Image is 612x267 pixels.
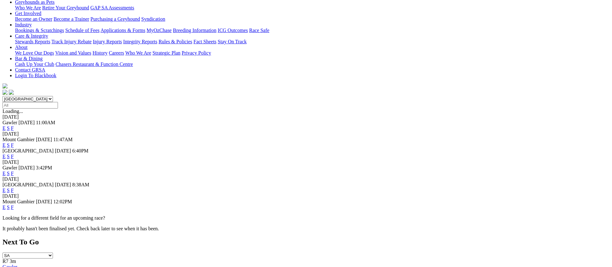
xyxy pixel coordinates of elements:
[42,5,89,10] a: Retire Your Greyhound
[7,154,10,159] a: S
[3,83,8,88] img: logo-grsa-white.png
[11,154,14,159] a: F
[7,171,10,176] a: S
[91,5,134,10] a: GAP SA Assessments
[55,148,71,153] span: [DATE]
[55,182,71,187] span: [DATE]
[101,28,145,33] a: Applications & Forms
[9,90,14,95] img: twitter.svg
[3,148,54,153] span: [GEOGRAPHIC_DATA]
[125,50,151,56] a: Who We Are
[7,205,10,210] a: S
[15,16,52,22] a: Become an Owner
[15,28,609,33] div: Industry
[3,199,35,204] span: Mount Gambier
[109,50,124,56] a: Careers
[72,148,89,153] span: 6:40PM
[3,154,6,159] a: E
[15,56,43,61] a: Bar & Dining
[15,5,609,11] div: Greyhounds as Pets
[7,188,10,193] a: S
[123,39,157,44] a: Integrity Reports
[55,61,133,67] a: Chasers Restaurant & Function Centre
[54,16,89,22] a: Become a Trainer
[3,137,35,142] span: Mount Gambier
[72,182,89,187] span: 8:38AM
[55,50,91,56] a: Vision and Values
[15,61,609,67] div: Bar & Dining
[91,16,140,22] a: Purchasing a Greyhound
[10,259,16,264] span: 3m
[3,165,17,170] span: Gawler
[15,5,41,10] a: Who We Are
[15,61,54,67] a: Cash Up Your Club
[15,39,609,45] div: Care & Integrity
[7,142,10,148] a: S
[15,45,28,50] a: About
[3,159,609,165] div: [DATE]
[182,50,211,56] a: Privacy Policy
[15,50,54,56] a: We Love Our Dogs
[11,142,14,148] a: F
[3,120,17,125] span: Gawler
[3,182,54,187] span: [GEOGRAPHIC_DATA]
[18,165,35,170] span: [DATE]
[218,39,246,44] a: Stay On Track
[3,226,159,231] partial: It probably hasn't been finalised yet. Check back later to see when it has been.
[3,171,6,176] a: E
[92,50,107,56] a: History
[36,137,52,142] span: [DATE]
[15,73,56,78] a: Login To Blackbook
[65,28,99,33] a: Schedule of Fees
[173,28,216,33] a: Breeding Information
[11,125,14,131] a: F
[158,39,192,44] a: Rules & Policies
[36,120,55,125] span: 11:00AM
[15,50,609,56] div: About
[3,238,609,246] h2: Next To Go
[3,188,6,193] a: E
[194,39,216,44] a: Fact Sheets
[15,11,41,16] a: Get Involved
[15,22,32,27] a: Industry
[147,28,172,33] a: MyOzChase
[3,114,609,120] div: [DATE]
[11,188,14,193] a: F
[51,39,91,44] a: Track Injury Rebate
[11,171,14,176] a: F
[15,28,64,33] a: Bookings & Scratchings
[3,205,6,210] a: E
[93,39,122,44] a: Injury Reports
[7,125,10,131] a: S
[3,176,609,182] div: [DATE]
[3,259,8,264] span: R7
[18,120,35,125] span: [DATE]
[3,193,609,199] div: [DATE]
[36,199,52,204] span: [DATE]
[53,137,73,142] span: 11:47AM
[3,102,58,109] input: Select date
[141,16,165,22] a: Syndication
[15,16,609,22] div: Get Involved
[3,109,23,114] span: Loading...
[3,125,6,131] a: E
[3,131,609,137] div: [DATE]
[15,67,45,72] a: Contact GRSA
[3,90,8,95] img: facebook.svg
[15,33,48,39] a: Care & Integrity
[53,199,72,204] span: 12:02PM
[153,50,180,56] a: Strategic Plan
[15,39,50,44] a: Stewards Reports
[36,165,52,170] span: 3:42PM
[3,142,6,148] a: E
[249,28,269,33] a: Race Safe
[218,28,248,33] a: ICG Outcomes
[11,205,14,210] a: F
[3,215,609,221] p: Looking for a different field for an upcoming race?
